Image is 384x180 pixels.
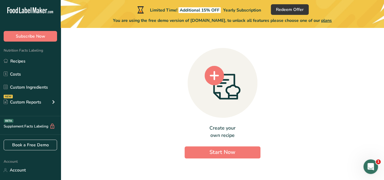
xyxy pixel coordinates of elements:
[113,17,332,24] span: You are using the free demo version of [DOMAIN_NAME], to unlock all features please choose one of...
[4,140,57,150] a: Book a Free Demo
[223,7,261,13] span: Yearly Subscription
[376,159,381,164] span: 1
[4,95,13,98] div: NEW
[178,7,221,13] span: Additional 15% OFF
[276,6,304,13] span: Redeem Offer
[271,4,309,15] button: Redeem Offer
[185,146,260,158] button: Start Now
[321,18,332,23] span: plans
[4,31,57,42] button: Subscribe Now
[185,124,260,139] div: Create your own recipe
[136,6,261,13] div: Limited Time!
[4,119,13,123] div: BETA
[4,99,41,105] div: Custom Reports
[16,33,45,39] span: Subscribe Now
[209,148,235,156] span: Start Now
[363,159,378,174] iframe: Intercom live chat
